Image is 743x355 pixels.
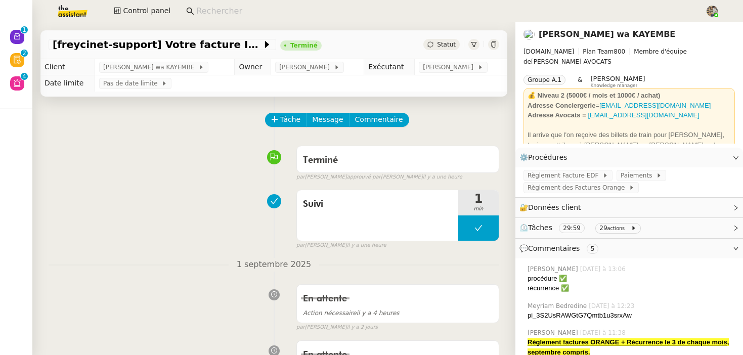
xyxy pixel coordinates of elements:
[108,4,177,18] button: Control panel
[303,309,400,317] span: il y a 4 heures
[437,41,456,48] span: Statut
[528,92,660,99] strong: 💰 Niveau 2 (5000€ / mois et 1000€ / achat)
[591,75,645,82] span: [PERSON_NAME]
[515,239,743,258] div: 💬Commentaires 5
[355,114,403,125] span: Commentaire
[349,113,409,127] button: Commentaire
[21,50,28,57] nz-badge-sup: 2
[296,173,462,182] small: [PERSON_NAME] [PERSON_NAME]
[583,48,614,55] span: Plan Team
[21,73,28,80] nz-badge-sup: 4
[578,75,582,88] span: &
[614,48,625,55] span: 800
[599,102,711,109] a: [EMAIL_ADDRESS][DOMAIN_NAME]
[290,42,318,49] div: Terminé
[303,197,452,212] span: Suivi
[458,205,499,213] span: min
[607,226,625,231] small: actions
[588,111,699,119] a: [EMAIL_ADDRESS][DOMAIN_NAME]
[22,26,26,35] p: 1
[103,78,161,88] span: Pas de date limite
[458,193,499,205] span: 1
[528,111,586,119] strong: Adresse Avocats =
[423,62,477,72] span: [PERSON_NAME]
[523,47,735,67] span: [PERSON_NAME] AVOCATS
[528,153,567,161] span: Procédures
[599,225,607,232] span: 29
[528,170,602,181] span: Règlement Facture EDF
[306,113,349,127] button: Message
[528,328,580,337] span: [PERSON_NAME]
[265,113,307,127] button: Tâche
[523,48,574,55] span: [DOMAIN_NAME]
[589,301,636,310] span: [DATE] à 12:23
[364,59,415,75] td: Exécutant
[559,223,585,233] nz-tag: 29:59
[296,241,305,250] span: par
[280,114,301,125] span: Tâche
[528,203,581,211] span: Données client
[528,283,735,293] div: récurrence ✅
[515,218,743,238] div: ⏲️Tâches 29:59 29actions
[296,241,386,250] small: [PERSON_NAME]
[528,183,629,193] span: Règlement des Factures Orange
[515,198,743,217] div: 🔐Données client
[229,258,319,272] span: 1 septembre 2025
[303,309,357,317] span: Action nécessaire
[539,29,675,39] a: [PERSON_NAME] wa KAYEMBE
[21,26,28,33] nz-badge-sup: 1
[528,102,595,109] strong: Adresse Conciergerie
[279,62,333,72] span: [PERSON_NAME]
[580,328,628,337] span: [DATE] à 11:38
[528,301,589,310] span: Meyriam Bedredine
[528,274,735,284] div: procédure ✅
[123,5,170,17] span: Control panel
[528,101,731,111] div: =
[296,323,305,332] span: par
[235,59,271,75] td: Owner
[423,173,462,182] span: il y a une heure
[523,29,535,40] img: users%2F47wLulqoDhMx0TTMwUcsFP5V2A23%2Favatar%2Fnokpict-removebg-preview-removebg-preview.png
[312,114,343,125] span: Message
[296,323,378,332] small: [PERSON_NAME]
[303,294,347,303] span: En attente
[580,264,628,274] span: [DATE] à 13:06
[40,59,95,75] td: Client
[40,75,95,92] td: Date limite
[519,152,572,163] span: ⚙️
[621,170,656,181] span: Paiements
[303,156,338,165] span: Terminé
[103,62,198,72] span: [PERSON_NAME] wa KAYEMBE
[587,244,599,254] nz-tag: 5
[347,173,381,182] span: approuvé par
[22,50,26,59] p: 2
[196,5,695,18] input: Rechercher
[528,224,552,232] span: Tâches
[519,202,585,213] span: 🔐
[519,244,602,252] span: 💬
[528,244,580,252] span: Commentaires
[591,75,645,88] app-user-label: Knowledge manager
[591,83,638,88] span: Knowledge manager
[515,148,743,167] div: ⚙️Procédures
[528,130,731,160] div: Il arrive que l'on reçoive des billets de train pour [PERSON_NAME], toujours attribuer à [PERSON_...
[347,241,386,250] span: il y a une heure
[519,224,645,232] span: ⏲️
[528,264,580,274] span: [PERSON_NAME]
[707,6,718,17] img: 388bd129-7e3b-4cb1-84b4-92a3d763e9b7
[53,39,262,50] span: [freycinet-support] Votre facture Internet est arrivée
[528,310,735,321] div: pi_3S2UsRAWGtG7Qmtb1u3srxAw
[523,75,565,85] nz-tag: Groupe A.1
[296,173,305,182] span: par
[22,73,26,82] p: 4
[347,323,378,332] span: il y a 2 jours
